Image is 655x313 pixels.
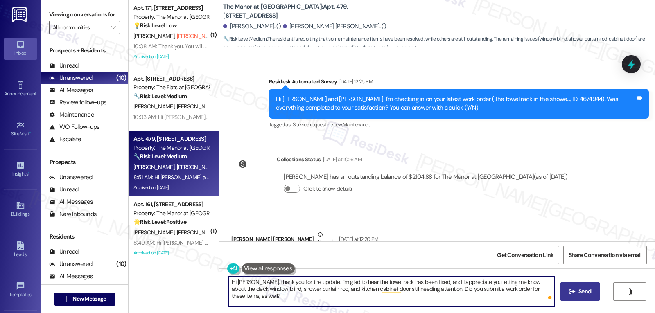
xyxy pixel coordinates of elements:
button: Send [560,282,600,301]
div: Property: The Manor at [GEOGRAPHIC_DATA] [133,209,209,218]
span: Get Conversation Link [497,251,553,259]
a: Insights • [4,158,37,180]
div: Property: The Manor at [GEOGRAPHIC_DATA] [133,13,209,21]
div: Unread [49,248,79,256]
textarea: To enrich screen reader interactions, please activate Accessibility in Grammarly extension settings [228,276,554,307]
div: New Inbounds [49,210,97,218]
b: The Manor at [GEOGRAPHIC_DATA]: Apt. 479, [STREET_ADDRESS] [223,2,387,20]
i:  [63,296,69,302]
span: [PERSON_NAME] [177,103,218,110]
div: Archived on [DATE] [133,248,210,258]
span: [PERSON_NAME] [133,163,177,171]
div: [PERSON_NAME]. () [223,22,281,31]
div: Unanswered [49,74,93,82]
span: • [36,90,38,95]
span: Send [578,287,591,296]
strong: 🔧 Risk Level: Medium [223,36,267,42]
i:  [627,288,633,295]
span: • [32,290,33,296]
span: [PERSON_NAME] [133,229,177,236]
a: Leads [4,239,37,261]
span: • [28,170,29,176]
strong: 🔧 Risk Level: Medium [133,92,187,100]
div: Unanswered [49,260,93,268]
div: Hi [PERSON_NAME] and [PERSON_NAME]! I'm checking in on your latest work order (The towel rack in ... [276,95,636,113]
span: New Message [72,295,106,303]
div: (10) [114,258,128,270]
img: ResiDesk Logo [12,7,29,22]
div: 10:08 AM: Thank you. You will no longer receive texts from this thread. Please reply with 'UNSTOP... [133,43,524,50]
input: All communities [53,21,107,34]
div: Apt. 161, [STREET_ADDRESS] [133,200,209,209]
a: Buildings [4,198,37,221]
span: Share Conversation via email [569,251,641,259]
a: Inbox [4,38,37,60]
span: : The resident is reporting that some maintenance items have been resolved, while others are stil... [223,35,655,52]
div: Unread [49,185,79,194]
div: Apt. 171, [STREET_ADDRESS] [133,4,209,12]
div: All Messages [49,86,93,95]
button: Get Conversation Link [492,246,559,264]
span: • [29,130,31,135]
div: Tagged as: [269,119,649,131]
div: [PERSON_NAME] [PERSON_NAME]. () [283,22,386,31]
i:  [569,288,575,295]
div: Prospects + Residents [41,46,128,55]
div: Review follow-ups [49,98,106,107]
label: Viewing conversations for [49,8,120,21]
div: Residents [41,232,128,241]
div: Apt. 479, [STREET_ADDRESS] [133,135,209,143]
div: Archived on [DATE] [133,182,210,193]
div: Prospects [41,158,128,167]
span: [PERSON_NAME] [133,103,177,110]
div: All Messages [49,198,93,206]
div: Residesk Automated Survey [269,77,649,89]
label: Click to show details [303,185,352,193]
span: [PERSON_NAME] (Opted Out) [177,32,247,40]
div: (10) [114,72,128,84]
div: Property: The Flats at [GEOGRAPHIC_DATA] [133,83,209,92]
strong: 🌟 Risk Level: Positive [133,218,186,225]
div: 10:03 AM: Hi [PERSON_NAME], I'll be happy to help with that! Could you please let me know what is... [133,113,431,121]
a: Templates • [4,279,37,301]
a: Site Visit • [4,118,37,140]
strong: 💡 Risk Level: Low [133,22,177,29]
button: New Message [54,293,115,306]
span: Service request review , [293,121,343,128]
div: [DATE] at 12:20 PM [337,235,378,243]
div: Maintenance [49,110,94,119]
div: [PERSON_NAME] [PERSON_NAME] [231,230,611,250]
div: [PERSON_NAME] has an outstanding balance of $2104.88 for The Manor at [GEOGRAPHIC_DATA] (as of [D... [284,173,567,181]
div: Escalate [49,135,81,144]
div: [DATE] 12:25 PM [337,77,373,86]
div: Unread [49,61,79,70]
div: Archived on [DATE] [133,52,210,62]
strong: 🔧 Risk Level: Medium [133,153,187,160]
button: Share Conversation via email [563,246,647,264]
div: 8:49 AM: Hi [PERSON_NAME] and [PERSON_NAME], Reminder: Join us for breakfast starting at 9:30 AM ... [133,239,456,246]
span: [PERSON_NAME] [133,32,177,40]
span: [PERSON_NAME] [177,163,218,171]
div: 8:51 AM: Hi [PERSON_NAME] and [PERSON_NAME], Reminder: Join us for breakfast starting at 9:30 AM ... [133,173,454,181]
div: Neutral [316,230,335,248]
span: [PERSON_NAME] [177,229,218,236]
div: WO Follow-ups [49,123,99,131]
div: Unanswered [49,173,93,182]
div: Collections Status [277,155,321,164]
div: All Messages [49,272,93,281]
span: Maintenance [343,121,370,128]
i:  [111,24,116,31]
div: Apt. [STREET_ADDRESS] [133,74,209,83]
div: [DATE] at 10:16 AM [321,155,362,164]
div: Property: The Manor at [GEOGRAPHIC_DATA] [133,144,209,152]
